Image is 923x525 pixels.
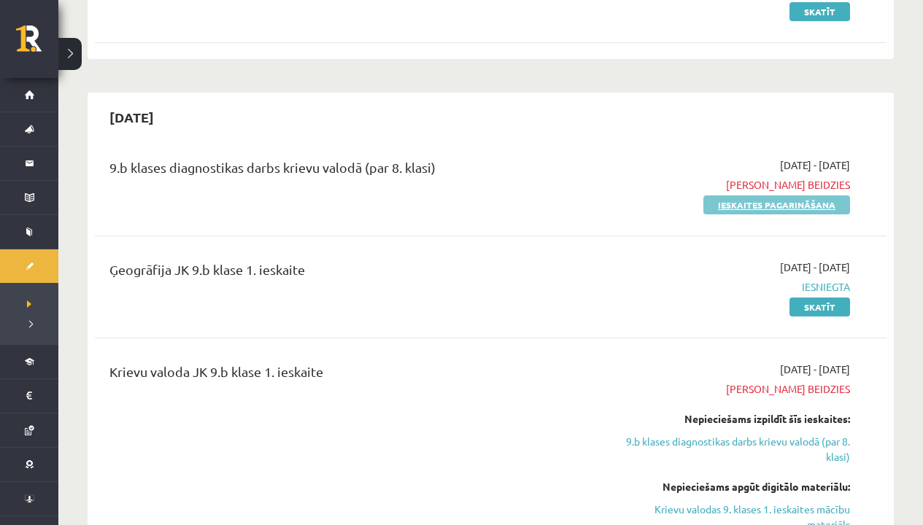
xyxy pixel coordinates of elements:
a: Ieskaites pagarināšana [703,195,850,214]
span: Iesniegta [618,279,850,295]
span: [PERSON_NAME] beidzies [618,177,850,192]
div: Ģeogrāfija JK 9.b klase 1. ieskaite [109,260,596,287]
a: 9.b klases diagnostikas darbs krievu valodā (par 8. klasi) [618,434,850,464]
div: Nepieciešams apgūt digitālo materiālu: [618,479,850,494]
a: Skatīt [789,2,850,21]
h2: [DATE] [95,100,169,134]
div: 9.b klases diagnostikas darbs krievu valodā (par 8. klasi) [109,157,596,184]
span: [DATE] - [DATE] [780,260,850,275]
a: Skatīt [789,297,850,316]
span: [DATE] - [DATE] [780,362,850,377]
div: Krievu valoda JK 9.b klase 1. ieskaite [109,362,596,389]
span: [DATE] - [DATE] [780,157,850,173]
span: [PERSON_NAME] beidzies [618,381,850,397]
div: Nepieciešams izpildīt šīs ieskaites: [618,411,850,427]
a: Rīgas 1. Tālmācības vidusskola [16,26,58,62]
